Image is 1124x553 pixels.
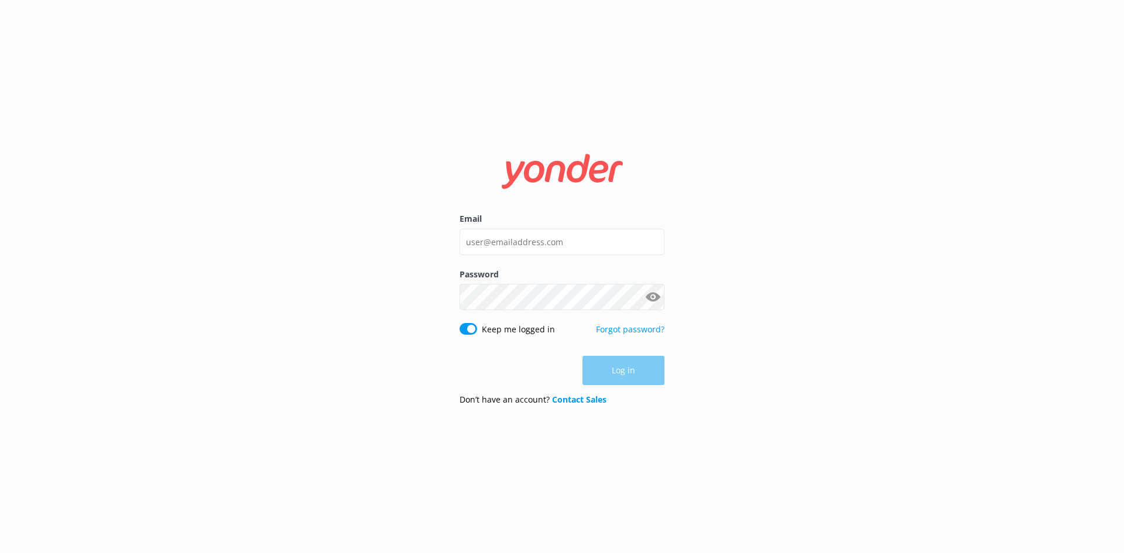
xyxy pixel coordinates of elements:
[552,394,606,405] a: Contact Sales
[641,286,664,309] button: Show password
[482,323,555,336] label: Keep me logged in
[460,212,664,225] label: Email
[460,229,664,255] input: user@emailaddress.com
[460,393,606,406] p: Don’t have an account?
[596,324,664,335] a: Forgot password?
[460,268,664,281] label: Password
